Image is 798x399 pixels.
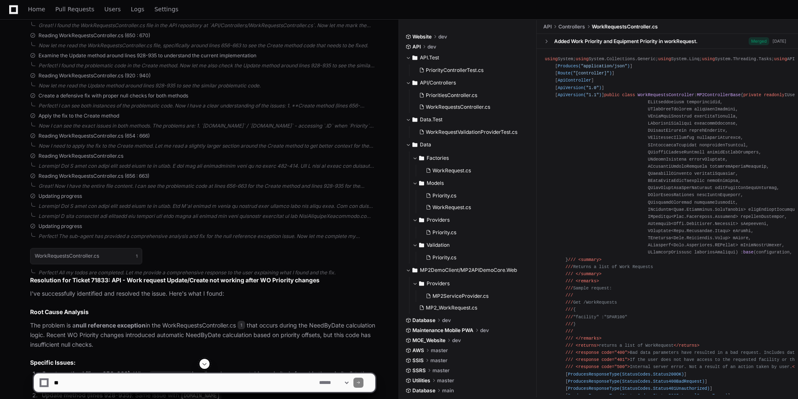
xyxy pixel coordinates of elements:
span: Apply the fix to the Create method [38,113,119,119]
button: API/Controllers [406,76,530,90]
span: API/Controllers [420,79,456,86]
span: dev [427,43,436,50]
span: using [576,56,589,61]
span: Priority.cs [432,229,456,236]
span: /// [565,343,573,348]
span: private [743,92,761,97]
svg: Directory [419,178,424,188]
span: <returns> [576,343,599,348]
span: Settings [154,7,178,12]
span: WorkRequestsController.cs [426,104,490,110]
div: Perfect! All my todos are completed. Let me provide a comprehensive response to the user explaini... [38,269,375,276]
span: ApiVersion( ) [558,85,601,90]
span: Merged [749,37,769,45]
button: Priority.cs [422,227,525,238]
span: dev [452,337,461,344]
span: Examine the Update method around lines 928-935 to understand the current implementation [38,52,256,59]
span: Database [412,317,435,324]
span: Priority.cs [432,192,456,199]
span: MP2ServiceProvider.cs [432,293,489,299]
span: <summary> [578,257,601,262]
span: "application/json" [581,64,627,69]
svg: Directory [419,279,424,289]
span: Reading WorkRequestsController.cs (654 : 666) [38,133,150,139]
span: Logs [131,7,144,12]
div: Loremip! Dol S amet con adipi elit sedd eiusm te in utlab. E dol mag ali enimadminim veni qu no e... [38,163,375,169]
span: using [545,56,558,61]
button: MP2_WorkRequest.cs [416,302,525,314]
div: Perfect! I found the problematic code in the Create method. Now let me also check the Update meth... [38,62,375,69]
button: Priority.cs [422,252,525,263]
svg: Directory [412,53,417,63]
button: Priority.cs [422,190,525,202]
button: Factories [412,151,530,165]
span: MP2ControllerBase [697,92,741,97]
span: dev [442,317,451,324]
span: <response code="400"> [576,350,630,355]
div: Now I can see the exact issues in both methods. The problems are: 1. `[DOMAIN_NAME]` / `[DOMAIN_N... [38,123,375,129]
span: /// [565,357,573,362]
svg: Directory [419,153,424,163]
button: WorkRequest.cs [422,202,525,213]
span: WorkRequestsController.cs [592,23,658,30]
span: Reading WorkRequestsController.cs (650 : 670) [38,32,150,39]
div: Now I need to apply the fix to the Create method. Let me read a slightly larger section around th... [38,143,375,149]
span: Data [420,141,431,148]
span: using [702,56,715,61]
span: Route( ) [558,71,611,76]
h1: WorkRequestsController.cs [35,253,99,258]
div: Perfect! I can see both instances of the problematic code. Now I have a clear understanding of th... [38,102,375,109]
div: Great! I found the WorkRequestsController.cs file in the API repository at `API/Controllers/WorkR... [38,22,375,29]
span: Reading WorkRequestsController.cs [38,153,123,159]
span: PrioritiesController.cs [426,92,477,99]
span: API.Test [420,54,439,61]
span: Pull Requests [55,7,94,12]
span: /// [565,286,573,291]
span: Models [427,180,444,187]
button: WorkRequest.cs [422,165,525,176]
span: </summary> [576,271,602,276]
span: using [774,56,787,61]
span: WorkRequestValidationProviderTest.cs [426,129,517,136]
span: base [743,250,754,255]
span: Sample request: [565,286,612,291]
div: [DATE] [772,38,786,44]
span: Create a defensive fix with proper null checks for both methods [38,92,188,99]
span: Factories [427,155,449,161]
span: </returns> [674,343,700,348]
span: "[controller]" [573,71,609,76]
span: Data.Test [420,116,442,123]
span: Controllers [558,23,585,30]
button: Providers [412,213,530,227]
div: Great! Now I have the entire file content. I can see the problematic code at lines 656-663 for th... [38,183,375,189]
button: MP2DemoClient/MP2APIDemoCore.Web [406,263,530,277]
span: /// [565,315,573,320]
div: Now let me read the Update method around lines 928-935 to see the similar problematic code. [38,82,375,89]
span: AWS [412,347,424,354]
span: master [430,357,448,364]
button: PriorityControllerTest.cs [416,64,525,76]
span: Validation [427,242,450,248]
div: Now let me read the WorkRequestsController.cs file, specifically around lines 656-663 to see the ... [38,42,375,49]
span: ApiController [558,78,591,83]
button: Providers [412,277,530,290]
span: /// [565,329,573,334]
span: dev [480,327,489,334]
p: I've successfully identified and resolved the issue. Here's what I found: [30,289,375,299]
span: 1 [136,253,138,259]
span: dev [438,33,447,40]
svg: Directory [419,215,424,225]
div: Loremip! D sita consectet adi elitsedd eiu tempori utl etdo magna ali enimad min veni quisnostr e... [38,213,375,220]
button: Data.Test [406,113,530,126]
span: master [431,347,448,354]
span: PriorityControllerTest.cs [426,67,483,74]
strong: null reference exception [76,322,146,329]
span: Website [412,33,432,40]
span: Maintenance Mobile PWA [412,327,473,334]
button: MP2ServiceProvider.cs [422,290,525,302]
span: API [412,43,421,50]
span: MOE_Website [412,337,445,344]
span: </remarks> [576,336,602,341]
button: PrioritiesController.cs [416,90,525,101]
span: "facility" :"SPAR100" [565,315,627,320]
